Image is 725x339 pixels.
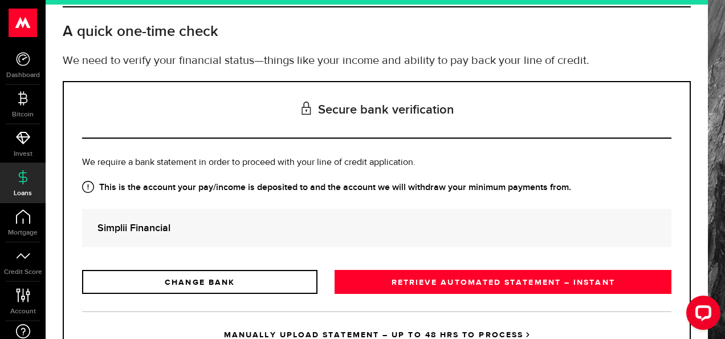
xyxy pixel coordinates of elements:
iframe: LiveChat chat widget [677,291,725,339]
p: We need to verify your financial status—things like your income and ability to pay back your line... [63,53,691,70]
strong: Simplii Financial [97,220,656,236]
strong: This is the account your pay/income is deposited to and the account we will withdraw your minimum... [82,181,671,195]
a: RETRIEVE AUTOMATED STATEMENT – INSTANT [335,270,671,294]
h3: Secure bank verification [82,82,671,139]
h2: A quick one-time check [63,22,691,41]
span: We require a bank statement in order to proceed with your line of credit application. [82,158,416,167]
a: CHANGE BANK [82,270,317,294]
